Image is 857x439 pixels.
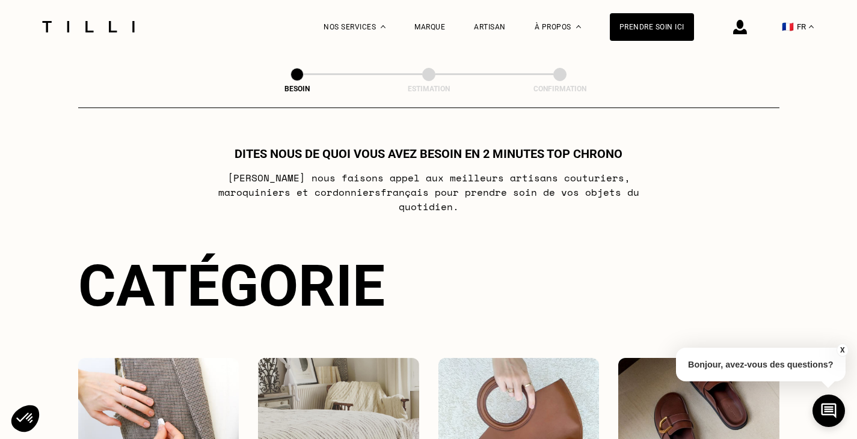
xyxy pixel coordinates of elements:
button: X [836,344,848,357]
img: Logo du service de couturière Tilli [38,21,139,32]
div: Catégorie [78,252,779,319]
div: Confirmation [500,85,620,93]
img: Menu déroulant [381,25,385,28]
div: Besoin [237,85,357,93]
p: [PERSON_NAME] nous faisons appel aux meilleurs artisans couturiers , maroquiniers et cordonniers ... [190,171,667,214]
img: Menu déroulant à propos [576,25,581,28]
a: Prendre soin ici [610,13,694,41]
img: menu déroulant [809,25,814,28]
div: Estimation [369,85,489,93]
span: 🇫🇷 [782,21,794,32]
p: Bonjour, avez-vous des questions? [676,348,846,381]
a: Artisan [474,23,506,31]
a: Marque [414,23,445,31]
img: icône connexion [733,20,747,34]
h1: Dites nous de quoi vous avez besoin en 2 minutes top chrono [235,147,622,161]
